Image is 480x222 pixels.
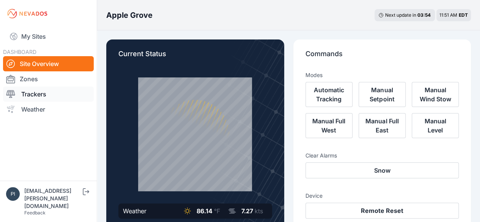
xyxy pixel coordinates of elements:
[385,12,416,18] span: Next update in
[305,113,353,138] button: Manual Full West
[3,71,94,87] a: Zones
[305,152,459,159] h3: Clear Alarms
[3,27,94,46] a: My Sites
[305,49,459,65] p: Commands
[24,210,46,216] a: Feedback
[305,192,459,200] h3: Device
[24,187,81,210] div: [EMAIL_ADDRESS][PERSON_NAME][DOMAIN_NAME]
[106,5,153,25] nav: Breadcrumb
[459,12,468,18] span: EDT
[3,49,36,55] span: DASHBOARD
[3,56,94,71] a: Site Overview
[255,207,263,215] span: kts
[6,8,49,20] img: Nevados
[359,113,406,138] button: Manual Full East
[305,203,459,219] button: Remote Reset
[417,12,431,18] div: 03 : 54
[123,206,146,216] div: Weather
[197,207,212,215] span: 86.14
[6,187,20,201] img: pierpaolo.bonato@energixrenewables.com
[106,10,153,20] h3: Apple Grove
[3,87,94,102] a: Trackers
[412,113,459,138] button: Manual Level
[412,82,459,107] button: Manual Wind Stow
[305,162,459,178] button: Snow
[359,82,406,107] button: Manual Setpoint
[214,207,220,215] span: °F
[305,71,323,79] h3: Modes
[3,102,94,117] a: Weather
[439,12,457,18] span: 11:51 AM
[241,207,253,215] span: 7.27
[118,49,272,65] p: Current Status
[305,82,353,107] button: Automatic Tracking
